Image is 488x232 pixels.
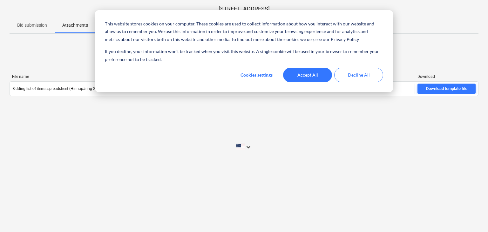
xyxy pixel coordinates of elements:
[17,22,47,29] p: Bid submission
[62,22,88,29] p: Attachments
[417,84,476,94] button: Download template file
[95,10,393,92] div: Cookie banner
[417,74,476,79] div: Download
[105,48,383,63] p: If you decline, your information won’t be tracked when you visit this website. A single cookie wi...
[245,143,252,151] i: keyboard_arrow_down
[12,86,150,91] div: Bidding list of items spreadsheet (Hinnapäring Soo tee 5, Saku - maalritööd.xlsx)
[426,85,467,92] div: Download template file
[12,74,381,79] div: File name
[334,68,383,82] button: Decline All
[10,5,478,13] p: [STREET_ADDRESS]
[283,68,332,82] button: Accept All
[232,68,281,82] button: Cookies settings
[105,20,383,44] p: This website stores cookies on your computer. These cookies are used to collect information about...
[386,74,412,79] div: Size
